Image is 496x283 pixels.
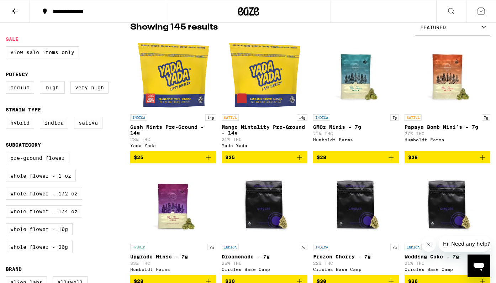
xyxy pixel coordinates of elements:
button: Add to bag [222,151,307,163]
label: Very High [70,82,109,94]
span: $28 [317,154,326,160]
legend: Potency [6,72,28,77]
p: 7g [482,114,490,121]
p: SATIVA [222,114,239,121]
label: View Sale Items Only [6,46,79,58]
p: Gush Mints Pre-Ground - 14g [130,124,216,136]
a: Open page for Dreamonade - 7g from Circles Base Camp [222,169,307,275]
p: Mango Mintality Pre-Ground - 14g [222,124,307,136]
img: Circles Base Camp - Wedding Cake - 7g [412,169,483,240]
label: Whole Flower - 1/2 oz [6,188,82,200]
p: HYBRID [130,244,147,250]
label: Pre-ground Flower [6,152,69,164]
span: $25 [225,154,235,160]
label: Medium [6,82,34,94]
legend: Subcategory [6,142,41,148]
p: 33% THC [130,261,216,266]
p: SATIVA [405,114,422,121]
span: $28 [408,154,418,160]
p: 21% THC [222,137,307,142]
button: Add to bag [130,151,216,163]
p: 23% THC [130,137,216,142]
p: GMOz Minis - 7g [313,124,399,130]
img: Circles Base Camp - Dreamonade - 7g [229,169,300,240]
p: 14g [297,114,307,121]
span: Featured [420,25,446,30]
p: 22% THC [313,261,399,266]
p: 22% THC [313,131,399,136]
p: 21% THC [405,261,490,266]
iframe: Message from company [439,236,490,252]
p: Frozen Cherry - 7g [313,254,399,260]
a: Open page for GMOz Minis - 7g from Humboldt Farms [313,40,399,151]
img: Yada Yada - Gush Mints Pre-Ground - 14g [138,40,209,111]
button: Add to bag [405,151,490,163]
p: Papaya Bomb Mini's - 7g [405,124,490,130]
p: INDICA [130,114,147,121]
label: Sativa [74,117,102,129]
div: Circles Base Camp [222,267,307,272]
div: Yada Yada [130,143,216,148]
p: 27% THC [405,131,490,136]
div: Circles Base Camp [405,267,490,272]
label: Indica [40,117,68,129]
p: 7g [390,114,399,121]
a: Open page for Frozen Cherry - 7g from Circles Base Camp [313,169,399,275]
p: Dreamonade - 7g [222,254,307,260]
div: Humboldt Farms [130,267,216,272]
div: Humboldt Farms [313,137,399,142]
iframe: Button to launch messaging window [468,255,490,277]
a: Open page for Mango Mintality Pre-Ground - 14g from Yada Yada [222,40,307,151]
img: Yada Yada - Mango Mintality Pre-Ground - 14g [229,40,300,111]
legend: Sale [6,36,19,42]
p: 7g [299,244,307,250]
p: 26% THC [222,261,307,266]
p: INDICA [313,244,330,250]
a: Open page for Wedding Cake - 7g from Circles Base Camp [405,169,490,275]
p: INDICA [313,114,330,121]
img: Humboldt Farms - Upgrade Minis - 7g [138,169,209,240]
label: Whole Flower - 10g [6,223,73,235]
label: Whole Flower - 20g [6,241,73,253]
legend: Strain Type [6,107,41,112]
label: Whole Flower - 1 oz [6,170,76,182]
p: 7g [207,244,216,250]
p: INDICA [405,244,422,250]
p: Wedding Cake - 7g [405,254,490,260]
p: Showing 145 results [130,21,218,33]
img: Humboldt Farms - Papaya Bomb Mini's - 7g [412,40,483,111]
div: Yada Yada [222,143,307,148]
label: Whole Flower - 1/4 oz [6,205,82,218]
a: Open page for Gush Mints Pre-Ground - 14g from Yada Yada [130,40,216,151]
iframe: Close message [422,237,436,252]
a: Open page for Papaya Bomb Mini's - 7g from Humboldt Farms [405,40,490,151]
p: Upgrade Minis - 7g [130,254,216,260]
label: Hybrid [6,117,34,129]
img: Circles Base Camp - Frozen Cherry - 7g [321,169,392,240]
legend: Brand [6,266,22,272]
label: High [40,82,65,94]
span: $25 [134,154,143,160]
button: Add to bag [313,151,399,163]
p: INDICA [222,244,239,250]
a: Open page for Upgrade Minis - 7g from Humboldt Farms [130,169,216,275]
img: Humboldt Farms - GMOz Minis - 7g [321,40,392,111]
div: Circles Base Camp [313,267,399,272]
p: 7g [390,244,399,250]
div: Humboldt Farms [405,137,490,142]
p: 14g [205,114,216,121]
